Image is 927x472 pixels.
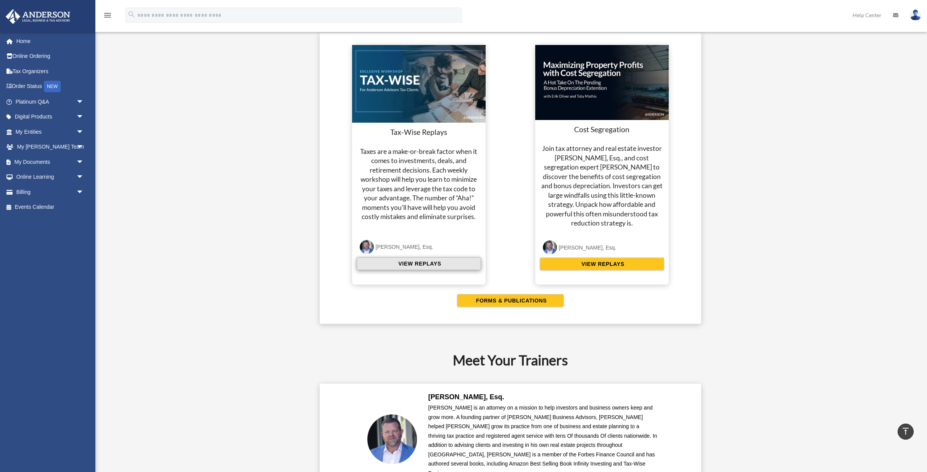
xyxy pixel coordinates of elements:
[898,424,914,440] a: vertical_align_top
[127,10,136,19] i: search
[474,297,547,304] span: FORMS & PUBLICATIONS
[5,200,95,215] a: Events Calendar
[428,393,504,401] b: [PERSON_NAME], Esq.
[540,258,664,270] button: VIEW REPLAYS
[5,64,95,79] a: Tax Organizers
[103,13,112,20] a: menu
[5,79,95,94] a: Order StatusNEW
[5,124,95,139] a: My Entitiesarrow_drop_down
[559,243,616,253] div: [PERSON_NAME], Esq.
[327,294,694,307] a: FORMS & PUBLICATIONS
[76,154,92,170] span: arrow_drop_down
[357,147,481,222] h4: Taxes are a make-or-break factor when it comes to investments, deals, and retirement decisions. E...
[5,109,95,125] a: Digital Productsarrow_drop_down
[367,414,417,464] img: Toby-circle-head.png
[5,94,95,109] a: Platinum Q&Aarrow_drop_down
[76,184,92,200] span: arrow_drop_down
[396,260,441,267] span: VIEW REPLAYS
[5,34,95,49] a: Home
[535,45,669,120] img: cost-seg-update.jpg
[357,257,481,270] button: VIEW REPLAYS
[376,242,433,252] div: [PERSON_NAME], Esq.
[352,45,486,123] img: taxwise-replay.png
[5,49,95,64] a: Online Ordering
[579,260,624,268] span: VIEW REPLAYS
[543,240,557,254] img: Toby-circle-head.png
[103,11,112,20] i: menu
[910,10,921,21] img: User Pic
[76,94,92,110] span: arrow_drop_down
[540,125,664,135] h3: Cost Segregation
[3,9,72,24] img: Anderson Advisors Platinum Portal
[76,124,92,140] span: arrow_drop_down
[44,81,61,92] div: NEW
[76,139,92,155] span: arrow_drop_down
[5,184,95,200] a: Billingarrow_drop_down
[357,127,481,138] h3: Tax-Wise Replays
[360,240,374,254] img: Toby-circle-head.png
[457,294,564,307] button: FORMS & PUBLICATIONS
[5,170,95,185] a: Online Learningarrow_drop_down
[230,350,791,370] h2: Meet Your Trainers
[5,154,95,170] a: My Documentsarrow_drop_down
[76,170,92,185] span: arrow_drop_down
[540,144,664,228] h4: Join tax attorney and real estate investor [PERSON_NAME], Esq., and cost segregation expert [PERS...
[901,427,910,436] i: vertical_align_top
[76,109,92,125] span: arrow_drop_down
[5,139,95,155] a: My [PERSON_NAME] Teamarrow_drop_down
